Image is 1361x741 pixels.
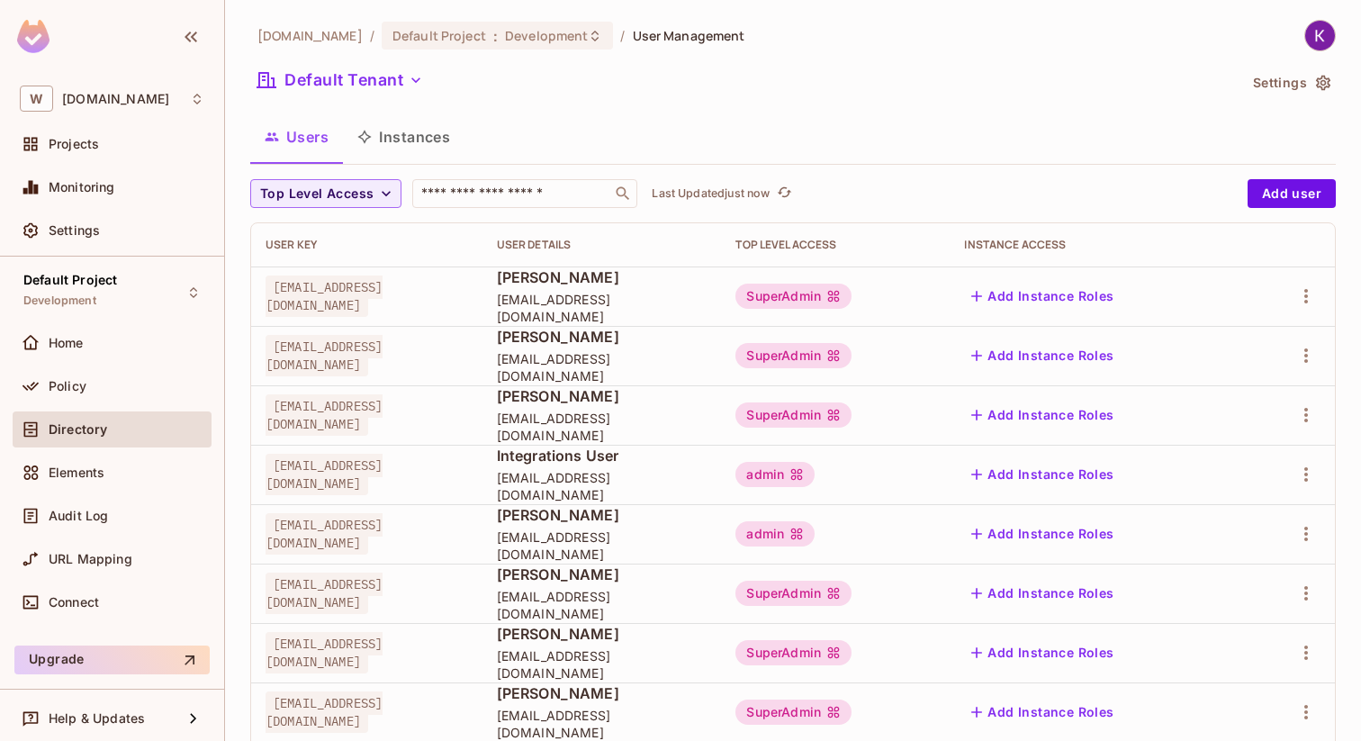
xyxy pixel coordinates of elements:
span: Default Project [23,273,117,287]
span: [EMAIL_ADDRESS][DOMAIN_NAME] [266,276,383,317]
span: [PERSON_NAME] [497,386,708,406]
span: [EMAIL_ADDRESS][DOMAIN_NAME] [266,335,383,376]
div: SuperAdmin [735,402,852,428]
span: Elements [49,465,104,480]
div: SuperAdmin [735,284,852,309]
span: [EMAIL_ADDRESS][DOMAIN_NAME] [266,573,383,614]
button: Add Instance Roles [964,638,1121,667]
span: refresh [777,185,792,203]
span: [EMAIL_ADDRESS][DOMAIN_NAME] [266,632,383,673]
div: SuperAdmin [735,640,852,665]
span: [PERSON_NAME] [497,624,708,644]
span: Development [505,27,588,44]
span: Settings [49,223,100,238]
button: Add user [1248,179,1336,208]
span: Directory [49,422,107,437]
span: User Management [633,27,745,44]
p: Last Updated just now [652,186,770,201]
button: Add Instance Roles [964,698,1121,727]
span: Workspace: withpronto.com [62,92,169,106]
button: Add Instance Roles [964,341,1121,370]
span: Integrations User [497,446,708,465]
div: SuperAdmin [735,700,852,725]
span: Default Project [392,27,486,44]
span: the active workspace [257,27,363,44]
span: [PERSON_NAME] [497,327,708,347]
span: [PERSON_NAME] [497,505,708,525]
button: Add Instance Roles [964,579,1121,608]
button: Users [250,114,343,159]
span: W [20,86,53,112]
span: URL Mapping [49,552,132,566]
button: Add Instance Roles [964,282,1121,311]
span: Connect [49,595,99,610]
span: [EMAIL_ADDRESS][DOMAIN_NAME] [266,513,383,555]
span: Monitoring [49,180,115,194]
span: Projects [49,137,99,151]
button: Instances [343,114,464,159]
button: Add Instance Roles [964,520,1121,548]
span: [EMAIL_ADDRESS][DOMAIN_NAME] [266,394,383,436]
span: [EMAIL_ADDRESS][DOMAIN_NAME] [497,410,708,444]
button: Upgrade [14,646,210,674]
div: SuperAdmin [735,343,852,368]
span: Click to refresh data [770,183,795,204]
li: / [370,27,374,44]
span: [PERSON_NAME] [497,565,708,584]
span: Policy [49,379,86,393]
div: Instance Access [964,238,1229,252]
span: [EMAIL_ADDRESS][DOMAIN_NAME] [497,350,708,384]
span: [EMAIL_ADDRESS][DOMAIN_NAME] [497,647,708,682]
span: Development [23,294,96,308]
span: [EMAIL_ADDRESS][DOMAIN_NAME] [266,691,383,733]
span: Top Level Access [260,183,374,205]
div: admin [735,521,815,547]
span: [EMAIL_ADDRESS][DOMAIN_NAME] [497,529,708,563]
span: [EMAIL_ADDRESS][DOMAIN_NAME] [497,291,708,325]
span: Audit Log [49,509,108,523]
span: [EMAIL_ADDRESS][DOMAIN_NAME] [497,707,708,741]
button: Top Level Access [250,179,401,208]
button: Add Instance Roles [964,460,1121,489]
button: Settings [1246,68,1336,97]
span: [PERSON_NAME] [497,267,708,287]
span: [PERSON_NAME] [497,683,708,703]
div: admin [735,462,815,487]
button: Add Instance Roles [964,401,1121,429]
div: User Details [497,238,708,252]
button: Default Tenant [250,66,430,95]
div: SuperAdmin [735,581,852,606]
span: Home [49,336,84,350]
li: / [620,27,625,44]
div: Top Level Access [735,238,935,252]
span: Help & Updates [49,711,145,726]
button: refresh [773,183,795,204]
span: [EMAIL_ADDRESS][DOMAIN_NAME] [266,454,383,495]
img: Kapeesh Upadhyay [1305,21,1335,50]
div: User Key [266,238,468,252]
img: SReyMgAAAABJRU5ErkJggg== [17,20,50,53]
span: [EMAIL_ADDRESS][DOMAIN_NAME] [497,588,708,622]
span: : [492,29,499,43]
span: [EMAIL_ADDRESS][DOMAIN_NAME] [497,469,708,503]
